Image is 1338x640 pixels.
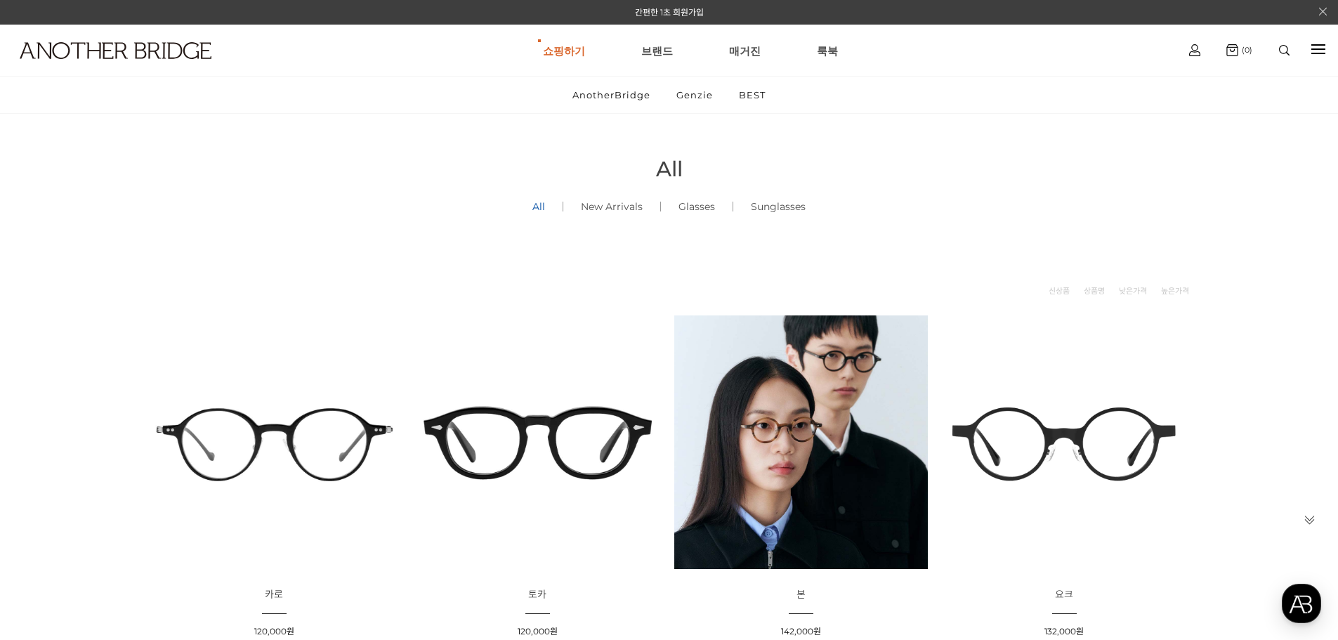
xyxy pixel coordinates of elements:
a: New Arrivals [563,183,660,230]
img: search [1279,45,1290,55]
img: cart [1226,44,1238,56]
span: 142,000원 [781,626,821,636]
a: Sunglasses [733,183,823,230]
img: 토카 아세테이트 뿔테 안경 이미지 [411,315,664,569]
img: cart [1189,44,1200,56]
a: 토카 [528,589,546,600]
img: logo [20,42,211,59]
span: 카로 [265,588,283,601]
a: 간편한 1초 회원가입 [635,7,704,18]
a: 요크 [1055,589,1073,600]
a: Glasses [661,183,733,230]
a: 룩북 [817,25,838,76]
span: 120,000원 [254,626,294,636]
a: 상품명 [1084,284,1105,298]
a: 본 [796,589,806,600]
img: 본 - 동그란 렌즈로 돋보이는 아세테이트 안경 이미지 [674,315,928,569]
a: All [515,183,563,230]
a: BEST [727,77,778,113]
span: (0) [1238,45,1252,55]
a: 브랜드 [641,25,673,76]
a: 낮은가격 [1119,284,1147,298]
img: 카로 - 감각적인 디자인의 패션 아이템 이미지 [147,315,401,569]
a: 카로 [265,589,283,600]
a: (0) [1226,44,1252,56]
a: 쇼핑하기 [543,25,585,76]
a: logo [7,42,208,93]
a: 신상품 [1049,284,1070,298]
a: 매거진 [729,25,761,76]
span: 본 [796,588,806,601]
a: Genzie [664,77,725,113]
span: 132,000원 [1044,626,1084,636]
a: 높은가격 [1161,284,1189,298]
a: AnotherBridge [560,77,662,113]
span: All [656,156,683,182]
img: 요크 글라스 - 트렌디한 디자인의 유니크한 안경 이미지 [938,315,1191,569]
span: 토카 [528,588,546,601]
span: 120,000원 [518,626,558,636]
span: 요크 [1055,588,1073,601]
